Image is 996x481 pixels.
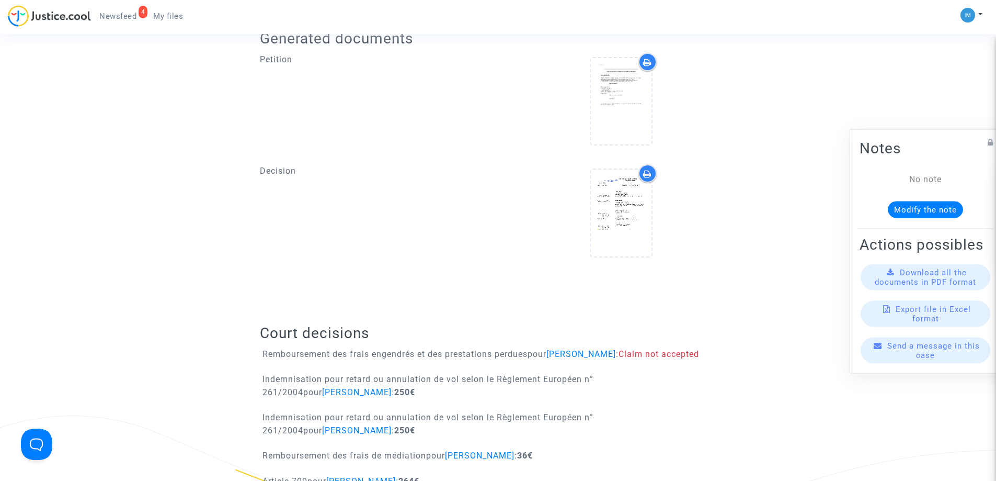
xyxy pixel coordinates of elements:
[322,426,392,435] span: [PERSON_NAME]
[426,451,514,461] span: pour
[153,12,183,21] span: My files
[91,8,145,24] a: 4Newsfeed
[445,451,514,461] span: [PERSON_NAME]
[528,349,616,359] span: pour
[619,349,699,359] span: Claim not accepted
[260,53,490,66] p: Petition
[875,173,976,185] div: No note
[517,451,533,461] b: 36€
[546,349,616,359] span: [PERSON_NAME]
[262,411,744,437] p: Indemnisation pour retard ou annulation de vol selon le Règlement Européen n° 261/2004 :
[145,8,191,24] a: My files
[896,304,971,323] span: Export file in Excel format
[394,426,415,435] b: 250€
[139,6,148,18] div: 4
[260,29,736,48] h2: Generated documents
[860,235,991,253] h2: Actions possibles
[303,426,392,435] span: pour
[21,429,52,460] iframe: Help Scout Beacon - Open
[303,387,392,397] span: pour
[875,267,976,286] span: Download all the documents in PDF format
[99,12,136,21] span: Newsfeed
[322,387,392,397] span: [PERSON_NAME]
[888,201,963,218] button: Modify the note
[960,8,975,23] img: a105443982b9e25553e3eed4c9f672e7
[860,139,991,157] h2: Notes
[887,341,980,360] span: Send a message in this case
[262,348,699,361] p: Remboursement des frais engendrés et des prestations perdues :
[8,5,91,27] img: jc-logo.svg
[394,387,415,397] b: 250€
[262,449,533,462] p: Remboursement des frais de médiation :
[260,164,490,177] p: Decision
[262,373,744,399] p: Indemnisation pour retard ou annulation de vol selon le Règlement Européen n° 261/2004 :
[260,324,736,342] h2: Court decisions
